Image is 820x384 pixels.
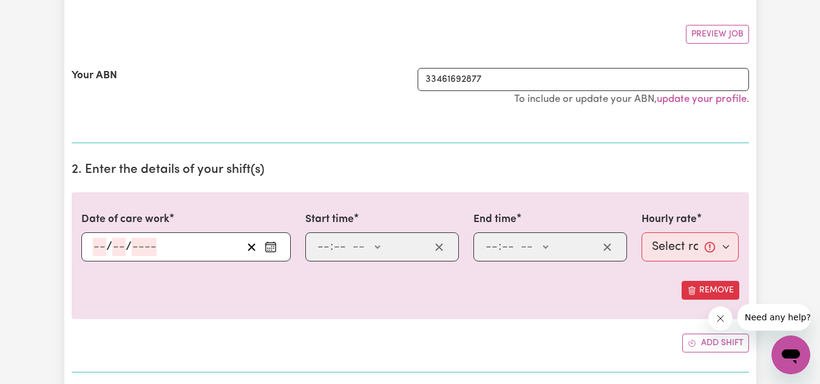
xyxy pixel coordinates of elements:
[682,281,739,300] button: Remove this shift
[657,94,747,104] a: update your profile
[473,212,517,227] label: End time
[305,212,354,227] label: Start time
[106,240,112,254] span: /
[682,334,749,352] button: Add another shift
[132,238,157,256] input: ----
[501,238,515,256] input: --
[7,8,73,18] span: Need any help?
[112,238,126,256] input: --
[498,240,501,254] span: :
[261,238,280,256] button: Enter the date of care work
[708,306,733,331] iframe: Close message
[72,163,749,178] h2: 2. Enter the details of your shift(s)
[93,238,106,256] input: --
[81,212,169,227] label: Date of care work
[737,304,810,331] iframe: Message from company
[317,238,330,256] input: --
[333,238,347,256] input: --
[642,212,697,227] label: Hourly rate
[242,238,261,256] button: Clear date
[514,94,749,104] small: To include or update your ABN, .
[771,335,810,374] iframe: Button to launch messaging window
[686,25,749,44] button: Preview Job
[126,240,132,254] span: /
[330,240,333,254] span: :
[485,238,498,256] input: --
[72,68,117,84] label: Your ABN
